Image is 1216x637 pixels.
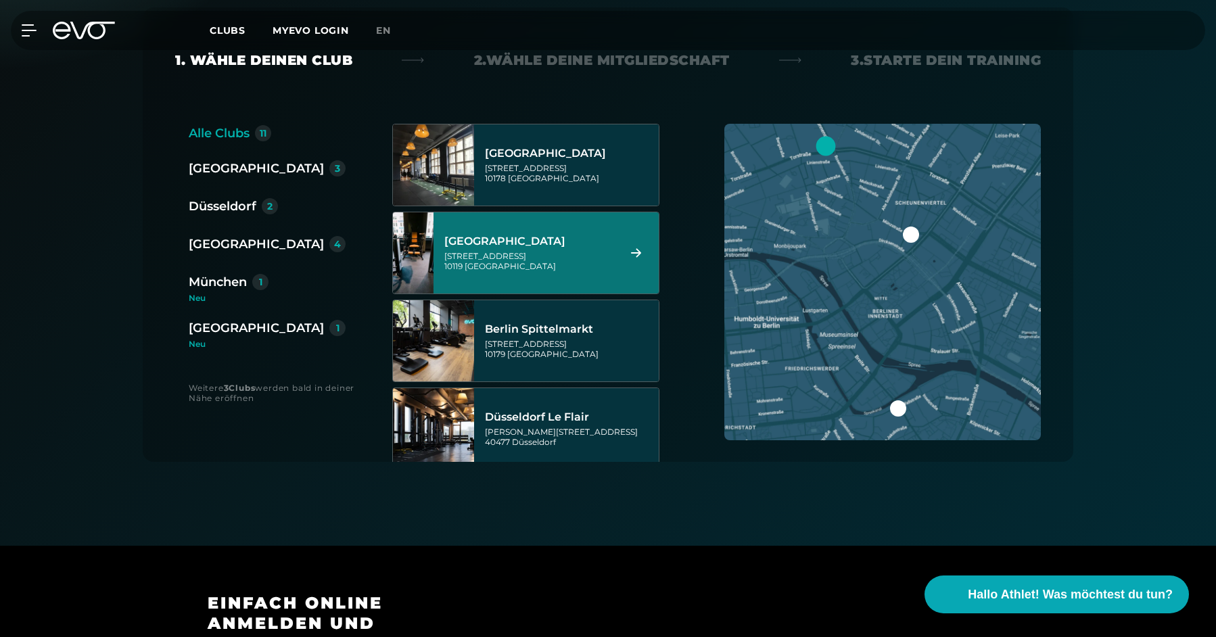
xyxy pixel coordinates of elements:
button: Hallo Athlet! Was möchtest du tun? [925,575,1189,613]
div: 3 [335,164,340,173]
div: München [189,273,247,291]
span: Clubs [210,24,245,37]
div: Neu [189,340,346,348]
div: 4 [334,239,341,249]
div: Neu [189,294,356,302]
div: [PERSON_NAME][STREET_ADDRESS] 40477 Düsseldorf [485,427,655,447]
div: Düsseldorf Le Flair [485,410,655,424]
div: Alle Clubs [189,124,250,143]
div: [GEOGRAPHIC_DATA] [444,235,614,248]
strong: 3 [224,383,229,393]
div: [STREET_ADDRESS] 10119 [GEOGRAPHIC_DATA] [444,251,614,271]
div: [GEOGRAPHIC_DATA] [189,235,324,254]
a: MYEVO LOGIN [273,24,349,37]
div: 1 [259,277,262,287]
div: Düsseldorf [189,197,256,216]
img: Berlin Spittelmarkt [393,300,474,381]
strong: Clubs [229,383,255,393]
a: Clubs [210,24,273,37]
a: en [376,23,407,39]
span: Hallo Athlet! Was möchtest du tun? [968,586,1173,604]
div: 11 [260,128,266,138]
div: 1 [336,323,340,333]
span: en [376,24,391,37]
div: [GEOGRAPHIC_DATA] [189,159,324,178]
img: Düsseldorf Le Flair [393,388,474,469]
div: [GEOGRAPHIC_DATA] [189,318,324,337]
div: 2 [267,202,273,211]
div: [GEOGRAPHIC_DATA] [485,147,655,160]
div: Weitere werden bald in deiner Nähe eröffnen [189,383,365,403]
img: Berlin Rosenthaler Platz [373,212,454,293]
div: Berlin Spittelmarkt [485,323,655,336]
img: map [724,124,1041,440]
div: [STREET_ADDRESS] 10179 [GEOGRAPHIC_DATA] [485,339,655,359]
img: Berlin Alexanderplatz [393,124,474,206]
div: [STREET_ADDRESS] 10178 [GEOGRAPHIC_DATA] [485,163,655,183]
